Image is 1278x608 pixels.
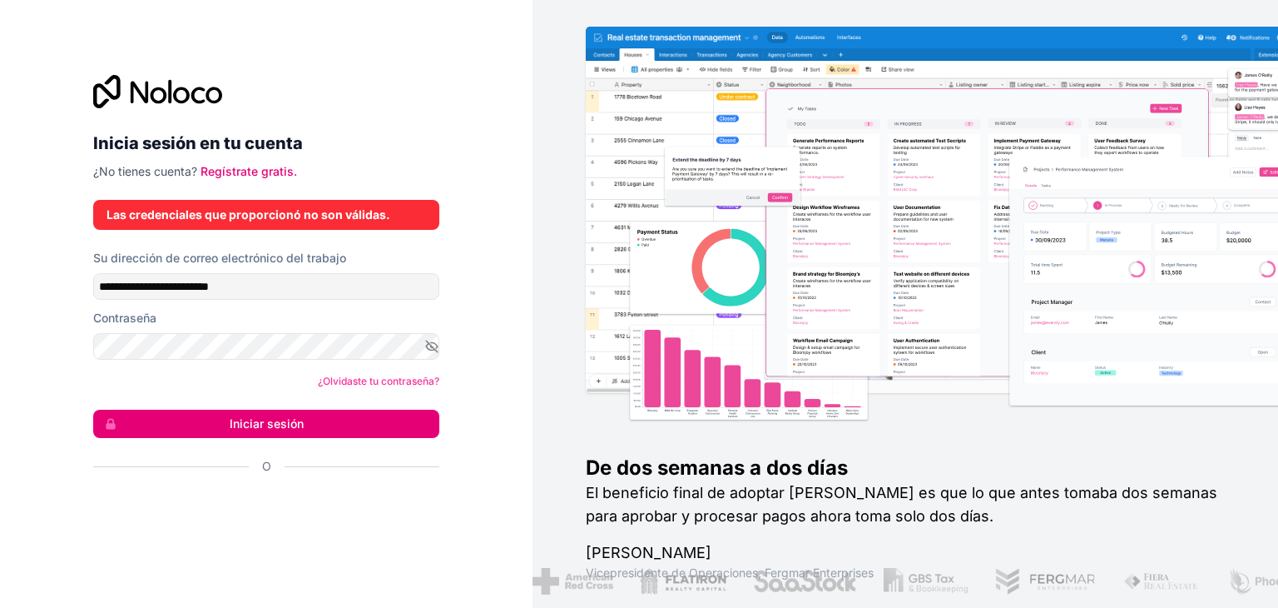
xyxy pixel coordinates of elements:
[586,566,758,580] font: Vicepresidente de Operaciones
[586,456,848,480] font: De dos semanas a dos días
[765,566,874,580] font: Fergmar Enterprises
[262,459,271,473] font: O
[85,493,434,530] iframe: Botón de Acceder con Google
[93,164,197,178] font: ¿No tienes cuenta?
[586,484,1217,525] font: El beneficio final de adoptar [PERSON_NAME] es que lo que antes tomaba dos semanas para aprobar y...
[318,375,439,387] a: ¿Olvidaste tu contraseña?
[758,566,761,580] font: ,
[93,273,439,300] input: Dirección de correo electrónico
[513,568,593,595] img: /activos/cruz-roja-americana-BAupjrZR.png
[93,410,439,438] button: Iniciar sesión
[93,311,156,325] font: Contraseña
[106,207,390,222] font: Las credenciales que proporcionó no son válidas.
[230,416,304,431] font: Iniciar sesión
[201,164,297,178] a: Regístrate gratis.
[93,251,346,265] font: Su dirección de correo electrónico del trabajo
[93,333,439,360] input: Contraseña
[586,544,711,561] font: [PERSON_NAME]
[93,133,303,153] font: Inicia sesión en tu cuenta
